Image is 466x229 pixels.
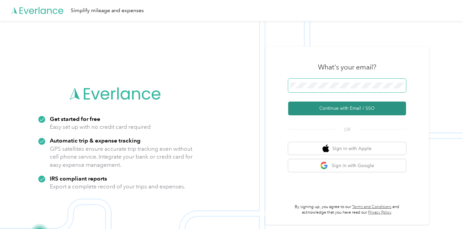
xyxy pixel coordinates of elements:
a: Terms and Conditions [352,204,391,209]
h3: What's your email? [318,63,376,72]
strong: IRS compliant reports [50,175,107,182]
button: apple logoSign in with Apple [288,142,406,155]
strong: Automatic trip & expense tracking [50,137,140,144]
p: GPS satellites ensure accurate trip tracking even without cell phone service. Integrate your bank... [50,145,193,169]
div: Simplify mileage and expenses [71,7,144,15]
img: google logo [320,162,328,170]
span: OR [336,126,359,133]
p: By signing up, you agree to our and acknowledge that you have read our . [288,204,406,216]
p: Easy set up with no credit card required [50,123,151,131]
strong: Get started for free [50,115,100,122]
p: Export a complete record of your trips and expenses. [50,182,185,191]
a: Privacy Policy [368,210,391,215]
button: google logoSign in with Google [288,159,406,172]
img: apple logo [323,144,329,153]
button: Continue with Email / SSO [288,102,406,115]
